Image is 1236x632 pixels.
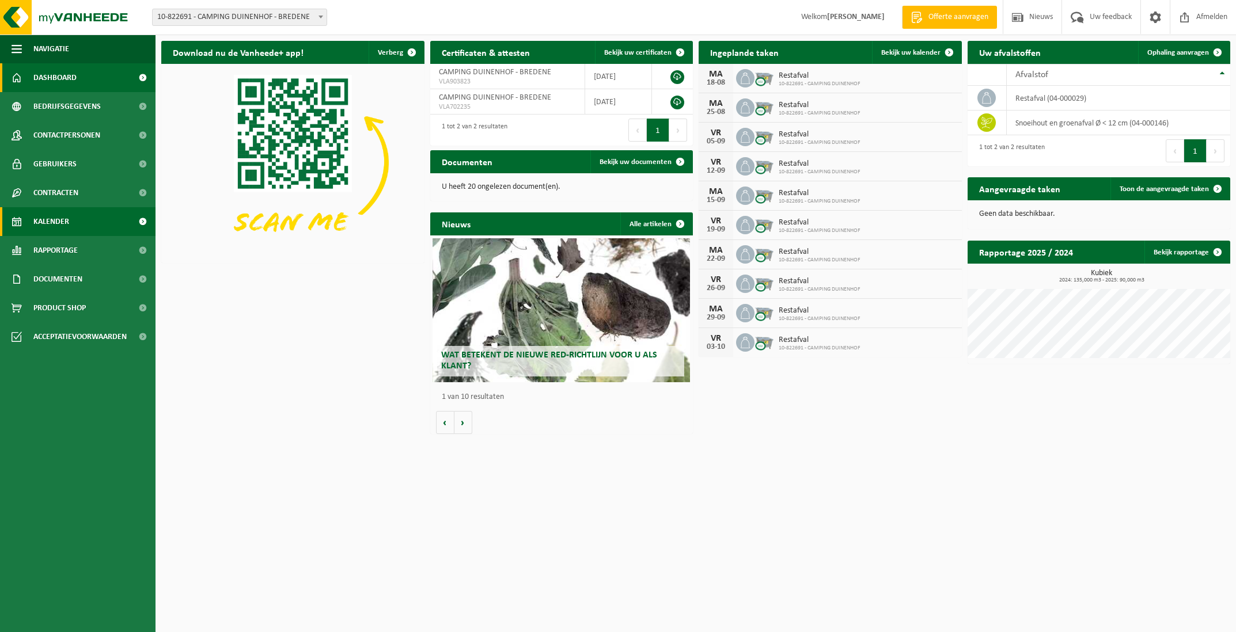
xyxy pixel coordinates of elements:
[439,93,551,102] span: CAMPING DUINENHOF - BREDENE
[704,79,727,87] div: 18-08
[779,218,860,227] span: Restafval
[779,130,860,139] span: Restafval
[704,216,727,226] div: VR
[973,277,1231,283] span: 2024: 135,000 m3 - 2025: 90,000 m3
[628,119,647,142] button: Previous
[755,126,774,146] img: WB-2500-CU
[704,196,727,204] div: 15-09
[1007,86,1230,111] td: restafval (04-000029)
[378,49,403,56] span: Verberg
[1120,185,1209,193] span: Toon de aangevraagde taken
[926,12,991,23] span: Offerte aanvragen
[779,248,860,257] span: Restafval
[585,64,652,89] td: [DATE]
[755,185,774,204] img: WB-2500-CU
[779,159,860,169] span: Restafval
[704,70,727,79] div: MA
[704,108,727,116] div: 25-08
[600,158,672,166] span: Bekijk uw documenten
[779,286,860,293] span: 10-822691 - CAMPING DUINENHOF
[755,214,774,234] img: WB-2500-CU
[439,68,551,77] span: CAMPING DUINENHOF - BREDENE
[779,277,860,286] span: Restafval
[647,119,669,142] button: 1
[755,155,774,175] img: WB-2500-CU
[779,189,860,198] span: Restafval
[595,41,692,64] a: Bekijk uw certificaten
[1184,139,1207,162] button: 1
[779,198,860,205] span: 10-822691 - CAMPING DUINENHOF
[968,177,1072,200] h2: Aangevraagde taken
[704,246,727,255] div: MA
[779,336,860,345] span: Restafval
[153,9,327,25] span: 10-822691 - CAMPING DUINENHOF - BREDENE
[979,210,1219,218] p: Geen data beschikbaar.
[669,119,687,142] button: Next
[779,306,860,315] span: Restafval
[704,314,727,322] div: 29-09
[620,212,692,235] a: Alle artikelen
[755,67,774,87] img: WB-2500-CU
[33,121,100,150] span: Contactpersonen
[872,41,961,64] a: Bekijk uw kalender
[827,13,885,21] strong: [PERSON_NAME]
[1110,177,1229,200] a: Toon de aangevraagde taken
[704,226,727,234] div: 19-09
[33,63,77,92] span: Dashboard
[585,89,652,115] td: [DATE]
[161,64,424,261] img: Download de VHEPlus App
[704,343,727,351] div: 03-10
[33,178,78,207] span: Contracten
[704,138,727,146] div: 05-09
[436,117,507,143] div: 1 tot 2 van 2 resultaten
[779,101,860,110] span: Restafval
[779,71,860,81] span: Restafval
[442,393,688,401] p: 1 van 10 resultaten
[1144,241,1229,264] a: Bekijk rapportage
[369,41,423,64] button: Verberg
[1015,70,1048,79] span: Afvalstof
[33,35,69,63] span: Navigatie
[973,138,1045,163] div: 1 tot 2 van 2 resultaten
[439,102,577,112] span: VLA702235
[779,139,860,146] span: 10-822691 - CAMPING DUINENHOF
[590,150,692,173] a: Bekijk uw documenten
[704,304,727,314] div: MA
[430,212,482,235] h2: Nieuws
[704,284,727,292] div: 26-09
[755,243,774,263] img: WB-2500-CU
[33,150,77,178] span: Gebruikers
[1147,49,1209,56] span: Ophaling aanvragen
[779,345,860,352] span: 10-822691 - CAMPING DUINENHOF
[430,41,541,63] h2: Certificaten & attesten
[454,411,472,434] button: Volgende
[33,322,127,351] span: Acceptatievoorwaarden
[779,227,860,234] span: 10-822691 - CAMPING DUINENHOF
[973,269,1231,283] h3: Kubiek
[439,77,577,86] span: VLA903823
[779,169,860,176] span: 10-822691 - CAMPING DUINENHOF
[779,81,860,87] span: 10-822691 - CAMPING DUINENHOF
[436,411,454,434] button: Vorige
[704,275,727,284] div: VR
[779,315,860,322] span: 10-822691 - CAMPING DUINENHOF
[704,255,727,263] div: 22-09
[33,294,86,322] span: Product Shop
[430,150,504,173] h2: Documenten
[779,110,860,117] span: 10-822691 - CAMPING DUINENHOF
[33,265,82,294] span: Documenten
[161,41,315,63] h2: Download nu de Vanheede+ app!
[755,273,774,292] img: WB-2500-CU
[755,332,774,351] img: WB-2500-CU
[1007,111,1230,135] td: snoeihout en groenafval Ø < 12 cm (04-000146)
[604,49,672,56] span: Bekijk uw certificaten
[968,241,1085,263] h2: Rapportage 2025 / 2024
[704,334,727,343] div: VR
[704,99,727,108] div: MA
[704,158,727,167] div: VR
[902,6,997,29] a: Offerte aanvragen
[33,207,69,236] span: Kalender
[1207,139,1224,162] button: Next
[1166,139,1184,162] button: Previous
[755,97,774,116] img: WB-2500-CU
